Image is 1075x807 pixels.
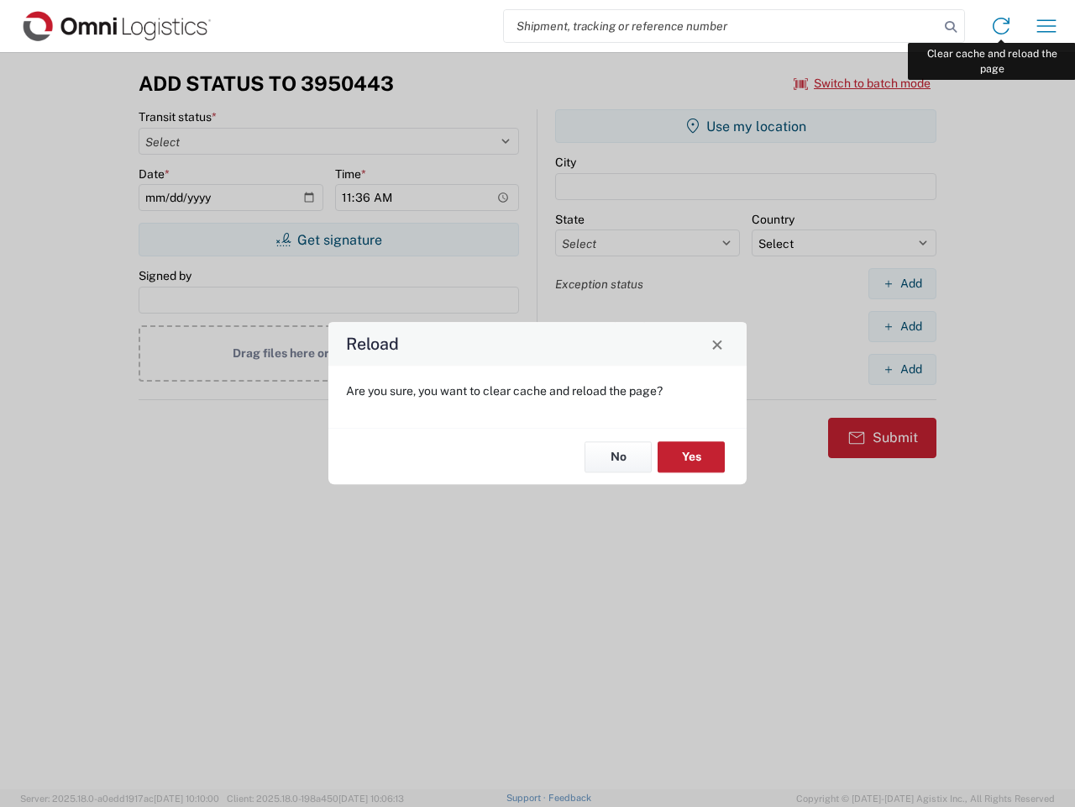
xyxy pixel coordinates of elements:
button: Close [705,332,729,356]
input: Shipment, tracking or reference number [504,10,939,42]
h4: Reload [346,332,399,356]
button: No [585,441,652,472]
p: Are you sure, you want to clear cache and reload the page? [346,383,729,398]
button: Yes [658,441,725,472]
